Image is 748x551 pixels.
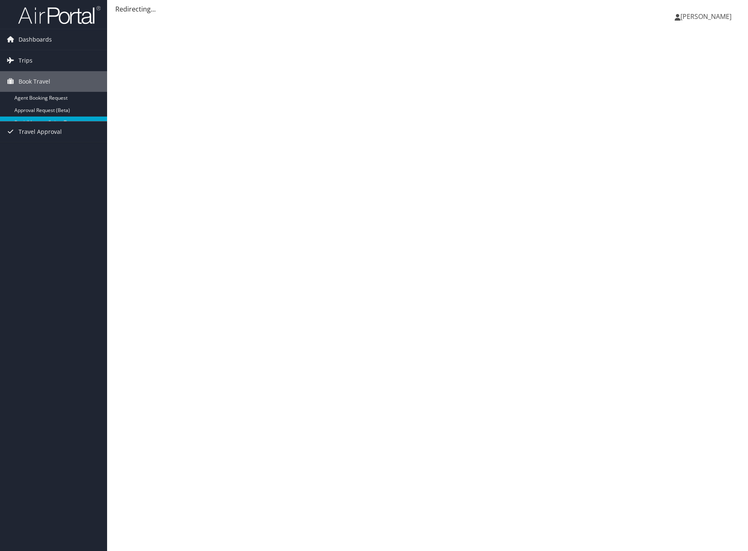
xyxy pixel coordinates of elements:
[19,50,33,71] span: Trips
[115,4,740,14] div: Redirecting...
[19,29,52,50] span: Dashboards
[18,5,101,25] img: airportal-logo.png
[19,71,50,92] span: Book Travel
[680,12,732,21] span: [PERSON_NAME]
[19,121,62,142] span: Travel Approval
[675,4,740,29] a: [PERSON_NAME]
